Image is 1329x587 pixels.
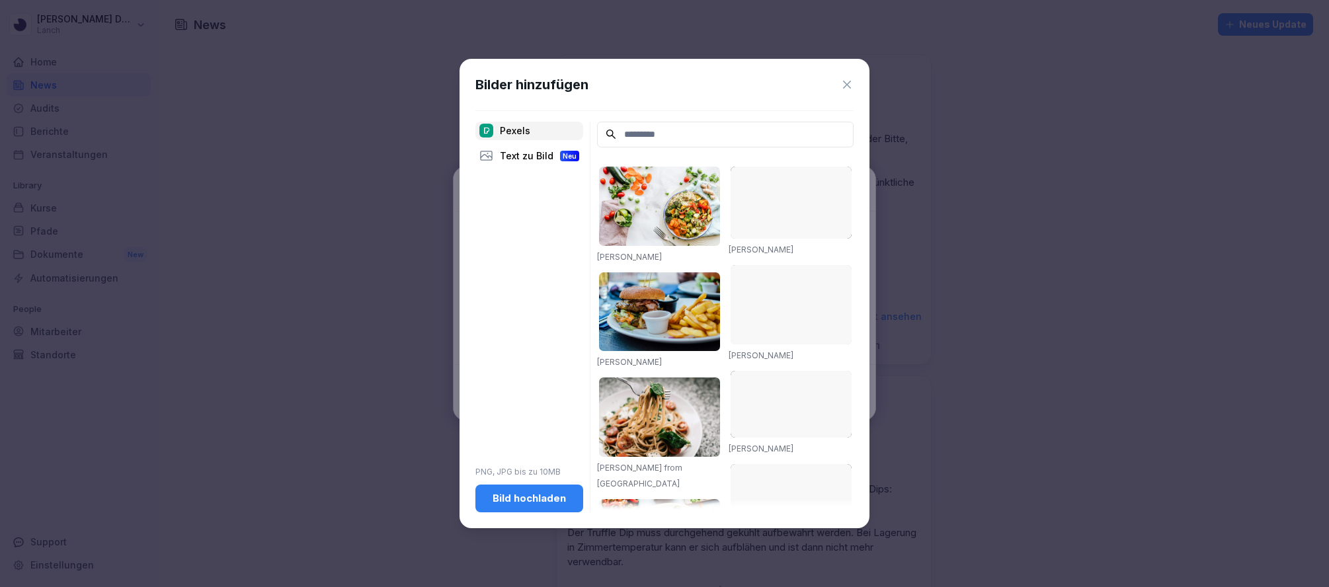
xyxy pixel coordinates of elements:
[475,75,588,95] h1: Bilder hinzufügen
[729,444,793,453] a: [PERSON_NAME]
[729,350,793,360] a: [PERSON_NAME]
[560,151,579,161] div: Neu
[597,357,662,367] a: [PERSON_NAME]
[475,485,583,512] button: Bild hochladen
[597,252,662,262] a: [PERSON_NAME]
[475,147,583,165] div: Text zu Bild
[479,124,493,137] img: pexels.png
[486,491,573,506] div: Bild hochladen
[475,122,583,140] div: Pexels
[475,466,583,478] p: PNG, JPG bis zu 10MB
[597,463,682,489] a: [PERSON_NAME] from [GEOGRAPHIC_DATA]
[729,245,793,254] a: [PERSON_NAME]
